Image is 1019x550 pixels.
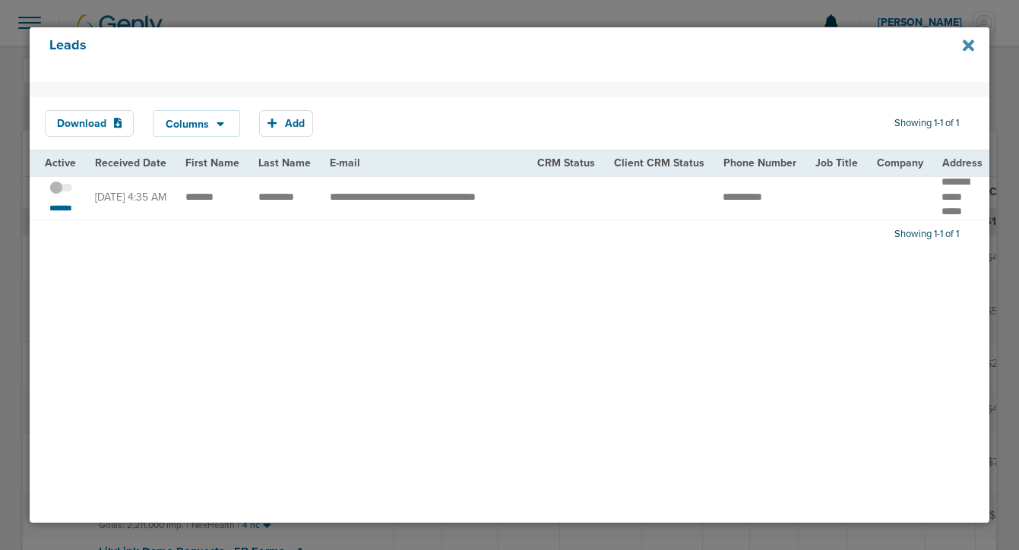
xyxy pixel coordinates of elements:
[285,118,305,131] span: Add
[45,110,134,137] button: Download
[604,151,714,175] th: Client CRM Status
[166,119,209,130] span: Columns
[185,156,239,169] span: First Name
[49,37,882,72] h4: Leads
[867,151,932,175] th: Company
[894,228,959,241] span: Showing 1-1 of 1
[259,110,312,137] button: Add
[45,156,76,169] span: Active
[932,151,992,175] th: Address
[258,156,311,169] span: Last Name
[537,156,595,169] span: CRM Status
[95,156,166,169] span: Received Date
[894,117,959,130] span: Showing 1-1 of 1
[723,156,796,169] span: Phone Number
[330,156,360,169] span: E-mail
[86,175,176,220] td: [DATE] 4:35 AM
[805,151,867,175] th: Job Title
